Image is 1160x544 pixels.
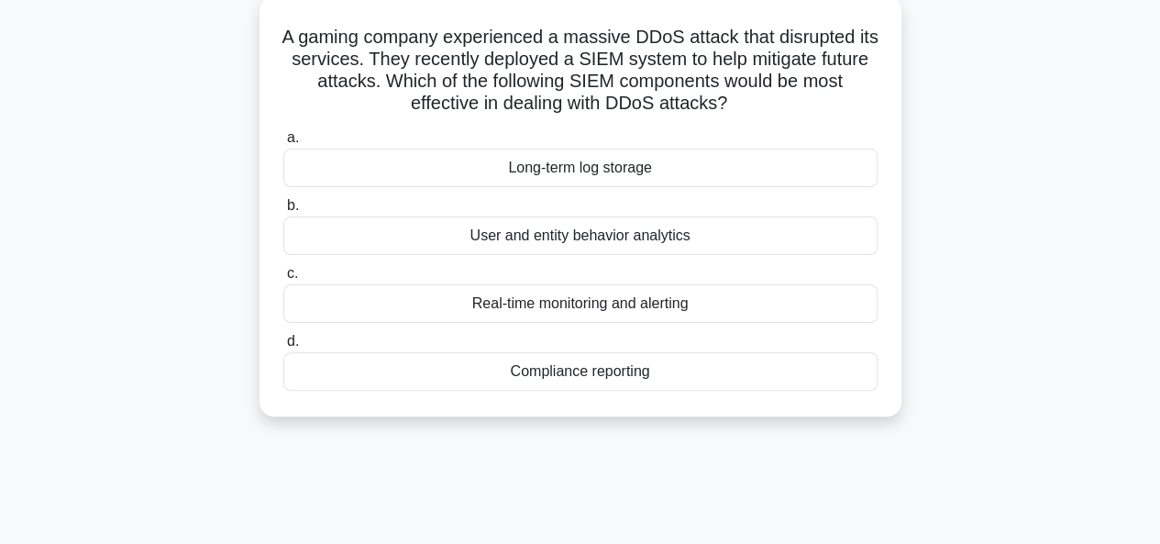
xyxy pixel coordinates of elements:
span: a. [287,129,299,145]
span: d. [287,333,299,349]
h5: A gaming company experienced a massive DDoS attack that disrupted its services. They recently dep... [282,26,879,116]
span: c. [287,265,298,281]
div: User and entity behavior analytics [283,216,878,255]
div: Long-term log storage [283,149,878,187]
div: Real-time monitoring and alerting [283,284,878,323]
span: b. [287,197,299,213]
div: Compliance reporting [283,352,878,391]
